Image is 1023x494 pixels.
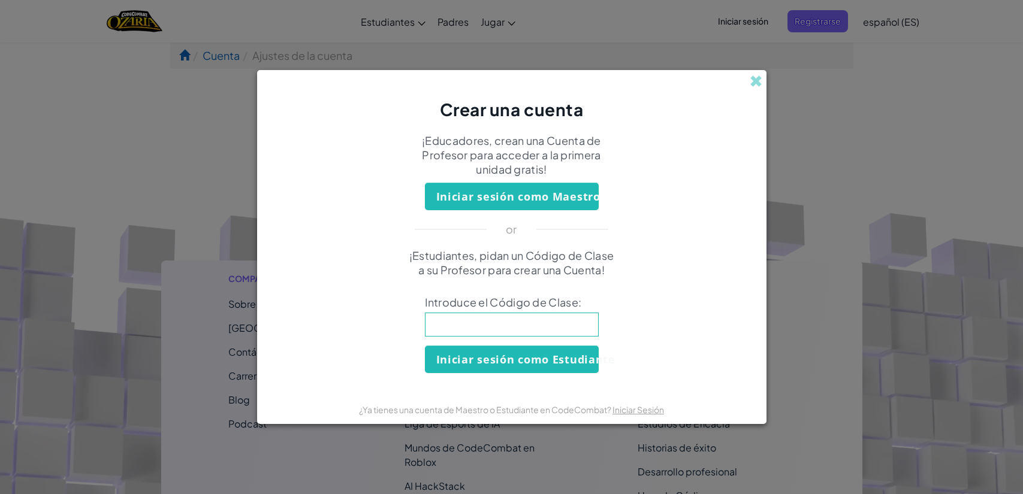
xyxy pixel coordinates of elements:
span: Introduce el Código de Clase: [425,295,599,310]
a: Iniciar Sesión [612,404,664,415]
span: Crear una cuenta [440,99,584,120]
button: Iniciar sesión como Estudiante [425,346,599,373]
p: ¡Estudiantes, pidan un Código de Clase a su Profesor para crear una Cuenta! [407,248,617,277]
p: or [506,222,517,237]
button: Iniciar sesión como Maestro [425,183,599,210]
p: ¡Educadores, crean una Cuenta de Profesor para acceder a la primera unidad gratis! [407,134,617,177]
span: ¿Ya tienes una cuenta de Maestro o Estudiante en CodeCombat? [359,404,612,415]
